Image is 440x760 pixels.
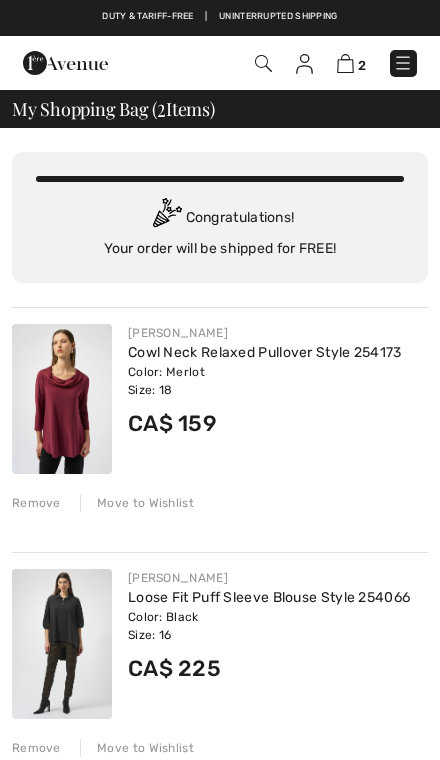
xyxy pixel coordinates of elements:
[157,96,166,119] span: 2
[12,494,61,512] div: Remove
[23,51,108,75] img: 1ère Avenue
[128,363,428,399] div: Color: Merlot Size: 18
[358,58,366,73] span: 2
[296,54,313,74] img: My Info
[36,198,404,259] div: Congratulations! Your order will be shipped for FREE!
[337,54,354,73] img: Shopping Bag
[23,54,108,71] a: 1ère Avenue
[128,589,410,606] a: Loose Fit Puff Sleeve Blouse Style 254066
[12,324,112,474] img: Cowl Neck Relaxed Pullover Style 254173
[128,655,221,682] span: CA$ 225
[128,410,217,437] span: CA$ 159
[128,608,428,644] div: Color: Black Size: 16
[12,569,112,719] img: Loose Fit Puff Sleeve Blouse Style 254066
[80,494,194,512] div: Move to Wishlist
[337,53,366,74] a: 2
[255,55,272,72] img: Search
[128,344,402,361] a: Cowl Neck Relaxed Pullover Style 254173
[80,739,194,757] div: Move to Wishlist
[146,198,186,238] img: Congratulation2.svg
[128,324,428,342] div: [PERSON_NAME]
[128,569,428,587] div: [PERSON_NAME]
[393,53,413,73] img: Menu
[12,100,215,118] span: My Shopping Bag ( Items)
[12,739,61,757] div: Remove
